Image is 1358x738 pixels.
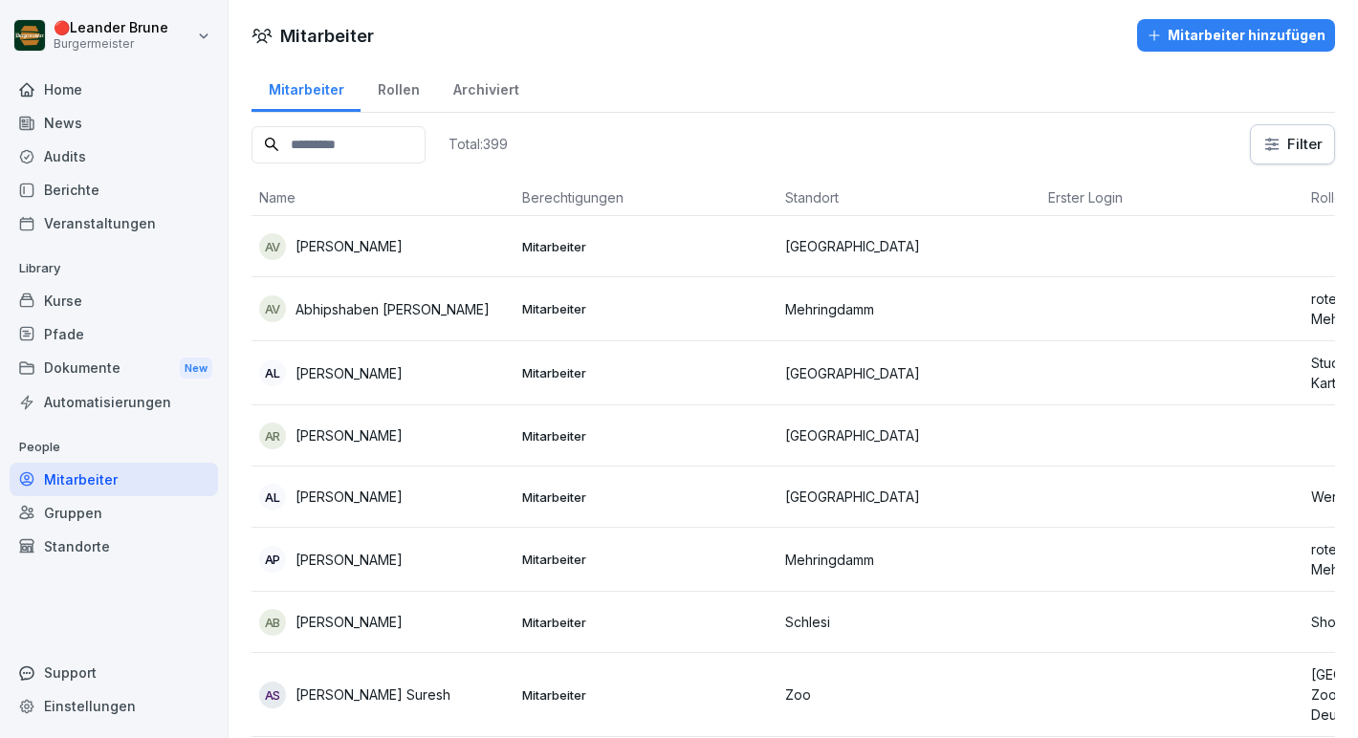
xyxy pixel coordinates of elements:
p: [PERSON_NAME] [296,550,403,570]
p: [PERSON_NAME] [296,363,403,383]
a: DokumenteNew [10,351,218,386]
a: Veranstaltungen [10,206,218,240]
th: Standort [778,180,1040,216]
a: News [10,106,218,140]
a: Home [10,73,218,106]
p: Abhipshaben [PERSON_NAME] [296,299,490,319]
a: Einstellungen [10,689,218,723]
a: Mitarbeiter [10,463,218,496]
div: AR [259,423,286,449]
p: Mitarbeiter [522,427,770,445]
a: Automatisierungen [10,385,218,419]
div: AV [259,295,286,322]
a: Archiviert [436,63,536,112]
a: Audits [10,140,218,173]
p: [GEOGRAPHIC_DATA] [785,487,1033,507]
p: Mehringdamm [785,550,1033,570]
p: 🔴 Leander Brune [54,20,168,36]
div: Mitarbeiter hinzufügen [1147,25,1325,46]
p: People [10,432,218,463]
button: Filter [1251,125,1334,163]
a: Rollen [361,63,436,112]
p: [PERSON_NAME] [296,612,403,632]
div: Support [10,656,218,689]
button: Mitarbeiter hinzufügen [1137,19,1335,52]
p: [GEOGRAPHIC_DATA] [785,363,1033,383]
div: AV [259,233,286,260]
div: AB [259,609,286,636]
p: [PERSON_NAME] [296,236,403,256]
p: [PERSON_NAME] [296,425,403,445]
p: Mitarbeiter [522,614,770,631]
p: Mitarbeiter [522,238,770,255]
div: New [180,358,212,380]
a: Berichte [10,173,218,206]
p: Mitarbeiter [522,551,770,568]
div: Filter [1262,135,1323,154]
p: Mitarbeiter [522,300,770,317]
p: Library [10,253,218,284]
p: [GEOGRAPHIC_DATA] [785,236,1033,256]
p: Mehringdamm [785,299,1033,319]
p: Burgermeister [54,37,168,51]
a: Standorte [10,530,218,563]
p: Mitarbeiter [522,488,770,506]
p: Mitarbeiter [522,364,770,381]
a: Kurse [10,284,218,317]
p: [PERSON_NAME] [296,487,403,507]
p: [PERSON_NAME] Suresh [296,684,450,705]
a: Pfade [10,317,218,351]
p: [GEOGRAPHIC_DATA] [785,425,1033,445]
p: Mitarbeiter [522,686,770,704]
div: AP [259,546,286,573]
p: Schlesi [785,612,1033,632]
th: Berechtigungen [515,180,778,216]
p: Total: 399 [449,135,508,153]
th: Erster Login [1040,180,1303,216]
div: AL [259,359,286,386]
div: AL [259,484,286,510]
th: Name [252,180,515,216]
div: Dokumente [10,351,218,386]
a: Gruppen [10,496,218,530]
p: Zoo [785,684,1033,705]
a: Mitarbeiter [252,63,361,112]
h1: Mitarbeiter [280,23,374,49]
div: AS [259,682,286,708]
